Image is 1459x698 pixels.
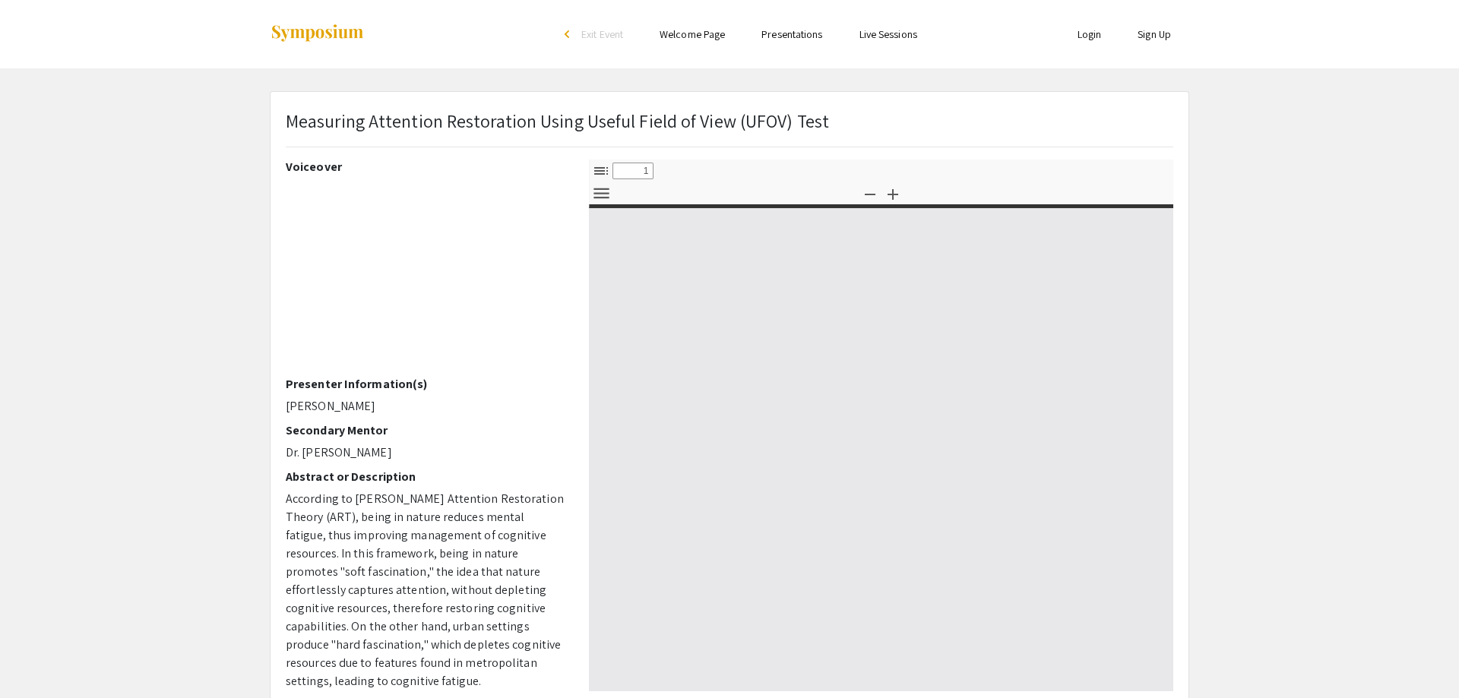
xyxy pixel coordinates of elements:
[286,397,566,415] p: [PERSON_NAME]
[660,27,725,41] a: Welcome Page
[857,182,883,204] button: Zoom Out
[286,159,566,174] h2: Voiceover
[612,163,654,179] input: Page
[588,159,614,182] button: Toggle Sidebar
[286,377,566,391] h2: Presenter Information(s)
[286,469,566,484] h2: Abstract or Description
[286,491,564,689] span: According to [PERSON_NAME] Attention Restoration Theory (ART), being in nature reduces mental fat...
[859,27,917,41] a: Live Sessions
[761,27,822,41] a: Presentations
[1078,27,1102,41] a: Login
[565,30,574,39] div: arrow_back_ios
[588,182,614,204] button: Tools
[286,107,829,134] p: Measuring Attention Restoration Using Useful Field of View (UFOV) Test
[270,24,365,44] img: Symposium by ForagerOne
[286,180,566,377] iframe: YouTube video player
[880,182,906,204] button: Zoom In
[581,27,623,41] span: Exit Event
[1138,27,1171,41] a: Sign Up
[286,444,566,462] p: Dr. [PERSON_NAME]
[286,423,566,437] h2: Secondary Mentor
